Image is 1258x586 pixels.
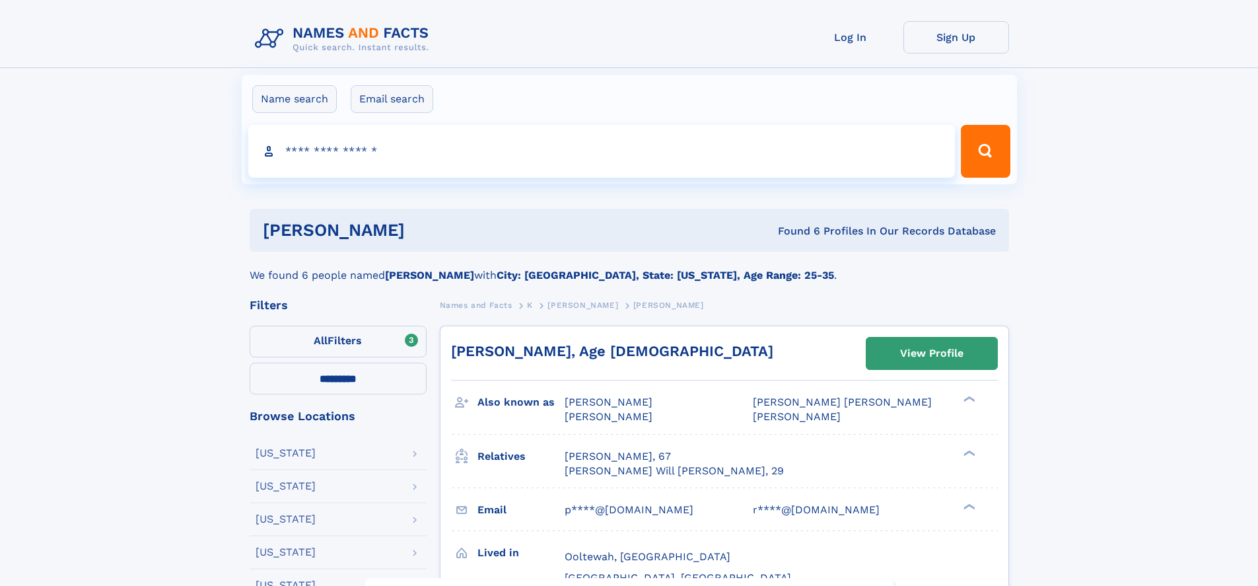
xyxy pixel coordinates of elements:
[256,514,316,525] div: [US_STATE]
[903,21,1009,54] a: Sign Up
[351,85,433,113] label: Email search
[565,550,730,563] span: Ooltewah, [GEOGRAPHIC_DATA]
[248,125,956,178] input: search input
[527,301,533,310] span: K
[565,464,784,478] a: [PERSON_NAME] Will [PERSON_NAME], 29
[798,21,903,54] a: Log In
[250,252,1009,283] div: We found 6 people named with .
[256,547,316,558] div: [US_STATE]
[477,499,565,521] h3: Email
[565,449,671,464] a: [PERSON_NAME], 67
[250,410,427,422] div: Browse Locations
[314,334,328,347] span: All
[263,222,592,238] h1: [PERSON_NAME]
[753,410,841,423] span: [PERSON_NAME]
[252,85,337,113] label: Name search
[900,338,963,369] div: View Profile
[497,269,834,281] b: City: [GEOGRAPHIC_DATA], State: [US_STATE], Age Range: 25-35
[960,502,976,511] div: ❯
[477,391,565,414] h3: Also known as
[633,301,704,310] span: [PERSON_NAME]
[753,396,932,408] span: [PERSON_NAME] [PERSON_NAME]
[547,297,618,313] a: [PERSON_NAME]
[250,326,427,357] label: Filters
[527,297,533,313] a: K
[451,343,773,359] a: [PERSON_NAME], Age [DEMOGRAPHIC_DATA]
[565,396,652,408] span: [PERSON_NAME]
[385,269,474,281] b: [PERSON_NAME]
[477,542,565,564] h3: Lived in
[565,410,652,423] span: [PERSON_NAME]
[547,301,618,310] span: [PERSON_NAME]
[256,481,316,492] div: [US_STATE]
[250,21,440,57] img: Logo Names and Facts
[961,125,1010,178] button: Search Button
[960,449,976,457] div: ❯
[960,395,976,404] div: ❯
[565,571,791,584] span: [GEOGRAPHIC_DATA], [GEOGRAPHIC_DATA]
[256,448,316,458] div: [US_STATE]
[440,297,512,313] a: Names and Facts
[477,445,565,468] h3: Relatives
[591,224,996,238] div: Found 6 Profiles In Our Records Database
[250,299,427,311] div: Filters
[866,338,997,369] a: View Profile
